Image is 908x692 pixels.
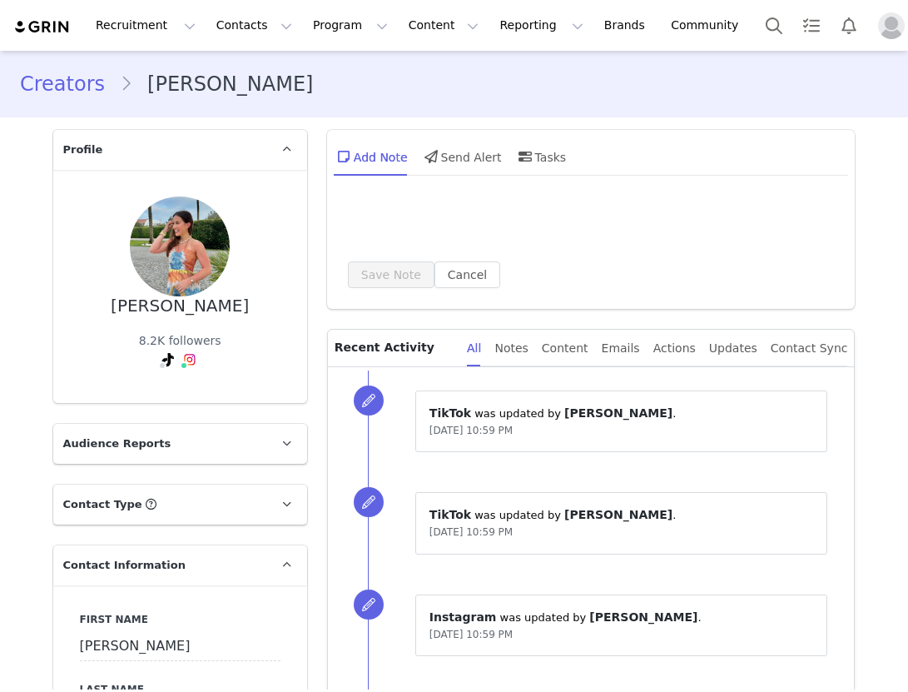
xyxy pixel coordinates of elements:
button: Notifications [831,7,867,44]
span: Audience Reports [63,436,171,452]
span: [PERSON_NAME] [589,610,697,624]
button: Cancel [434,261,500,288]
span: [DATE] 10:59 PM [429,629,513,640]
p: ⁨ ⁩ was updated by ⁨ ⁩. [429,506,814,524]
div: Emails [602,330,640,367]
div: Content [542,330,588,367]
label: First Name [80,612,280,627]
button: Content [399,7,489,44]
button: Program [303,7,398,44]
a: Brands [594,7,660,44]
div: Actions [653,330,696,367]
span: Instagram [429,610,497,624]
span: [PERSON_NAME] [564,508,672,521]
p: Recent Activity [335,330,454,366]
button: Search [756,7,792,44]
button: Reporting [489,7,593,44]
div: All [467,330,481,367]
div: Send Alert [421,137,502,177]
button: Recruitment [86,7,206,44]
div: Contact Sync [771,330,848,367]
span: Contact Information [63,557,186,574]
p: ⁨ ⁩ was updated by ⁨ ⁩. [429,609,814,626]
button: Contacts [206,7,302,44]
div: Tasks [515,137,567,177]
img: instagram.svg [183,353,196,366]
img: cb520cbd-dcf4-4350-8851-259b8bcdb74a.jpg [130,197,230,296]
span: TikTok [429,508,471,521]
img: grin logo [13,19,72,35]
div: Updates [709,330,757,367]
img: placeholder-profile.jpg [878,12,905,39]
div: Notes [494,330,528,367]
span: [PERSON_NAME] [564,406,672,420]
span: TikTok [429,406,471,420]
span: Contact Type [63,496,142,513]
button: Save Note [348,261,434,288]
div: 8.2K followers [139,332,221,350]
span: [DATE] 10:59 PM [429,425,513,436]
span: Profile [63,142,103,158]
div: Add Note [334,137,408,177]
span: [DATE] 10:59 PM [429,526,513,538]
a: Community [661,7,756,44]
a: Creators [20,69,120,99]
div: [PERSON_NAME] [111,296,249,316]
p: ⁨ ⁩ was updated by ⁨ ⁩. [429,405,814,422]
a: Tasks [793,7,830,44]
